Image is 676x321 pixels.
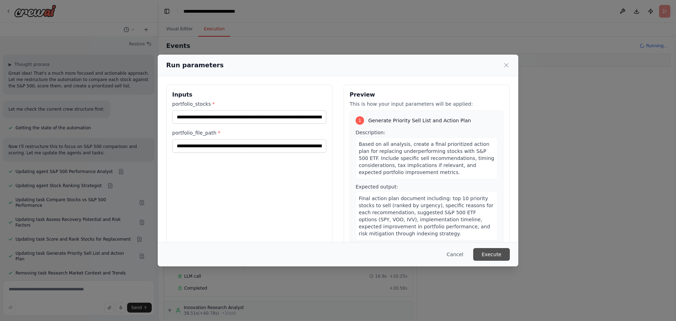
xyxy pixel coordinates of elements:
h3: Preview [350,91,504,99]
span: Generate Priority Sell List and Action Plan [368,117,471,124]
h2: Run parameters [166,60,224,70]
span: Final action plan document including: top 10 priority stocks to sell (ranked by urgency), specifi... [359,196,493,236]
h3: Inputs [172,91,326,99]
label: portfolio_file_path [172,129,326,136]
button: Execute [473,248,510,261]
label: portfolio_stocks [172,100,326,107]
p: This is how your input parameters will be applied: [350,100,504,107]
span: Expected output: [356,184,398,190]
button: Cancel [441,248,469,261]
div: 1 [356,116,364,125]
span: Based on all analysis, create a final prioritized action plan for replacing underperforming stock... [359,141,494,175]
span: Description: [356,130,385,135]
